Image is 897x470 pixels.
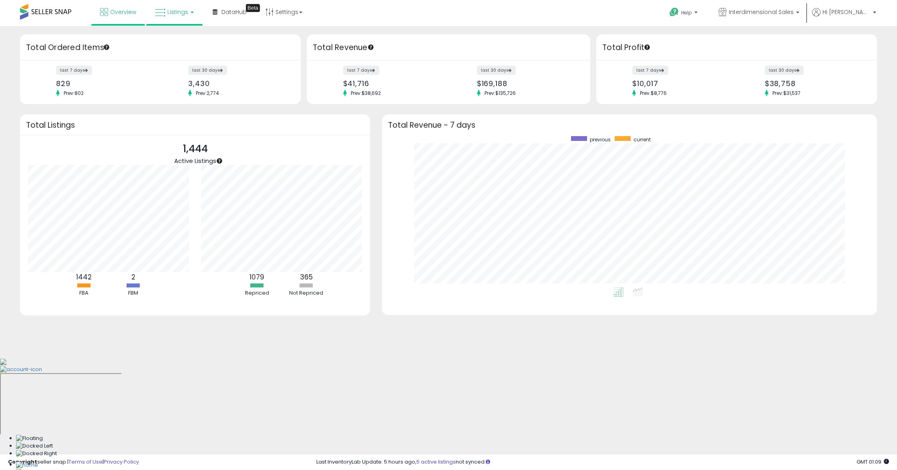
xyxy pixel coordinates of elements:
span: Prev: $38,692 [347,90,385,96]
span: Hi [PERSON_NAME] [823,8,871,16]
span: Overview [110,8,136,16]
div: Tooltip anchor [103,44,110,51]
span: DataHub [221,8,247,16]
div: 3,430 [188,79,286,88]
span: Prev: $8,776 [636,90,671,96]
div: FBA [60,289,108,297]
label: last 7 days [56,66,92,75]
img: Docked Right [16,450,57,458]
span: Help [681,9,692,16]
div: Not Repriced [282,289,330,297]
label: last 7 days [632,66,668,75]
span: Interdimensional Sales [729,8,794,16]
a: Help [663,1,706,26]
span: Prev: $135,726 [481,90,520,96]
div: Tooltip anchor [216,157,223,165]
span: current [634,136,651,143]
span: Prev: $31,537 [768,90,804,96]
span: previous [590,136,611,143]
span: Prev: 802 [60,90,88,96]
h3: Total Revenue [313,42,584,53]
div: Tooltip anchor [367,44,374,51]
span: Active Listings [174,157,216,165]
b: 365 [300,272,313,282]
div: $41,716 [343,79,442,88]
b: 2 [131,272,135,282]
b: 1079 [249,272,264,282]
h3: Total Listings [26,122,364,128]
label: last 30 days [477,66,516,75]
img: Home [16,462,38,469]
div: $169,188 [477,79,576,88]
span: Listings [167,8,188,16]
b: 1442 [76,272,92,282]
div: $10,017 [632,79,730,88]
h3: Total Revenue - 7 days [388,122,871,128]
div: 829 [56,79,154,88]
div: Repriced [233,289,281,297]
label: last 30 days [765,66,804,75]
label: last 30 days [188,66,227,75]
h3: Total Profit [602,42,871,53]
span: Prev: 2,774 [192,90,223,96]
a: Hi [PERSON_NAME] [812,8,876,26]
i: Get Help [669,7,679,17]
img: Floating [16,435,43,442]
p: 1,444 [174,141,216,157]
label: last 7 days [343,66,379,75]
h3: Total Ordered Items [26,42,295,53]
div: Tooltip anchor [644,44,651,51]
img: Docked Left [16,442,53,450]
div: $38,758 [765,79,863,88]
div: FBM [109,289,157,297]
div: Tooltip anchor [246,4,260,12]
